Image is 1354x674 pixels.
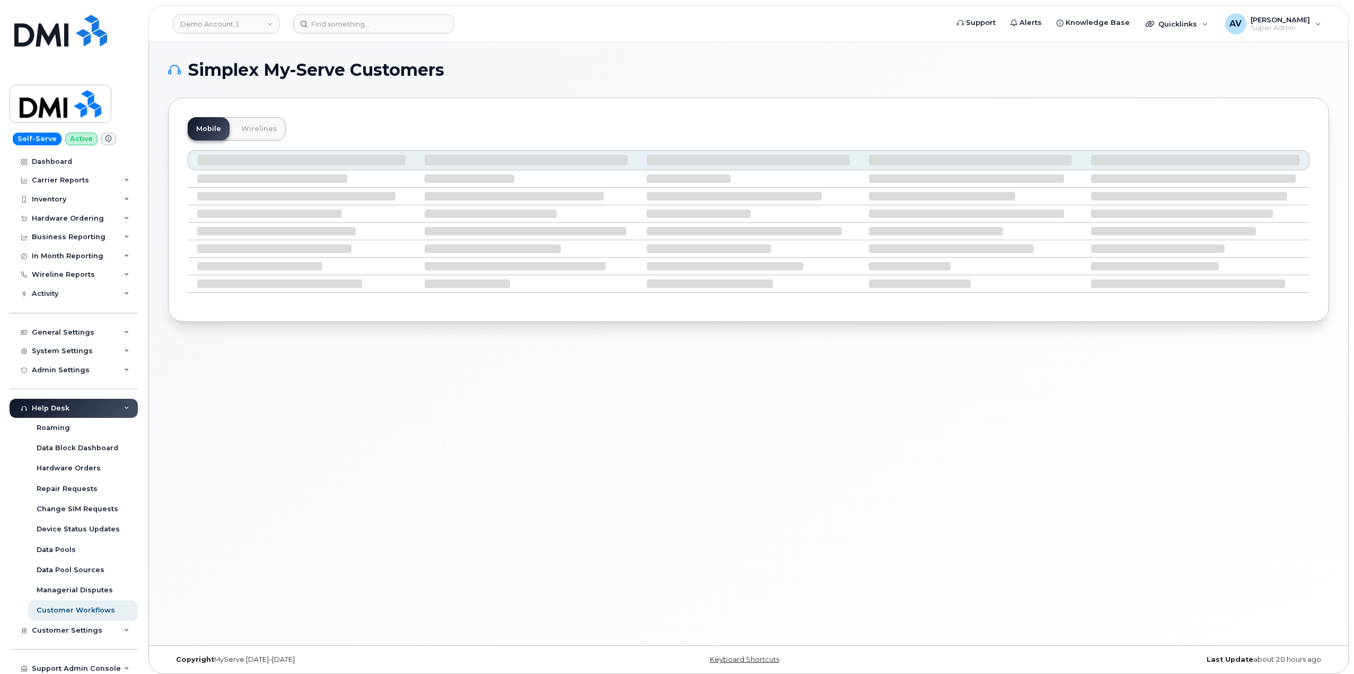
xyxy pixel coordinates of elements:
[1207,655,1253,663] strong: Last Update
[942,655,1329,664] div: about 20 hours ago
[168,655,555,664] div: MyServe [DATE]–[DATE]
[188,117,230,141] a: Mobile
[188,62,444,78] span: Simplex My-Serve Customers
[233,117,286,141] a: Wirelines
[176,655,214,663] strong: Copyright
[710,655,779,663] a: Keyboard Shortcuts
